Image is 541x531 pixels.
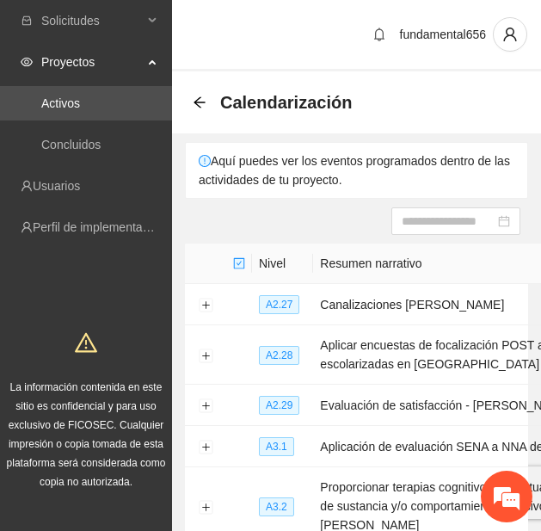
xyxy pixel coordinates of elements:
[259,346,299,365] span: A2.28
[366,28,392,41] span: bell
[494,27,526,42] span: user
[199,500,212,514] button: Expand row
[7,381,166,488] span: La información contenida en este sitio es confidencial y para uso exclusivo de FICOSEC. Cualquier...
[193,96,206,109] span: arrow-left
[400,28,486,41] span: fundamental656
[33,179,80,193] a: Usuarios
[259,497,294,516] span: A3.2
[220,89,352,116] span: Calendarización
[366,21,393,48] button: bell
[41,138,101,151] a: Concluidos
[199,299,212,312] button: Expand row
[233,257,245,269] span: check-square
[33,220,167,234] a: Perfil de implementadora
[41,3,143,38] span: Solicitudes
[493,17,527,52] button: user
[75,331,97,354] span: warning
[186,143,527,198] div: Aquí puedes ver los eventos programados dentro de las actividades de tu proyecto.
[252,244,313,284] th: Nivel
[21,15,33,27] span: inbox
[199,349,212,362] button: Expand row
[259,295,299,314] span: A2.27
[259,396,299,415] span: A2.29
[199,399,212,413] button: Expand row
[199,441,212,454] button: Expand row
[41,96,80,110] a: Activos
[193,96,206,110] div: Back
[41,45,143,79] span: Proyectos
[199,155,211,167] span: exclamation-circle
[259,437,294,456] span: A3.1
[21,56,33,68] span: eye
